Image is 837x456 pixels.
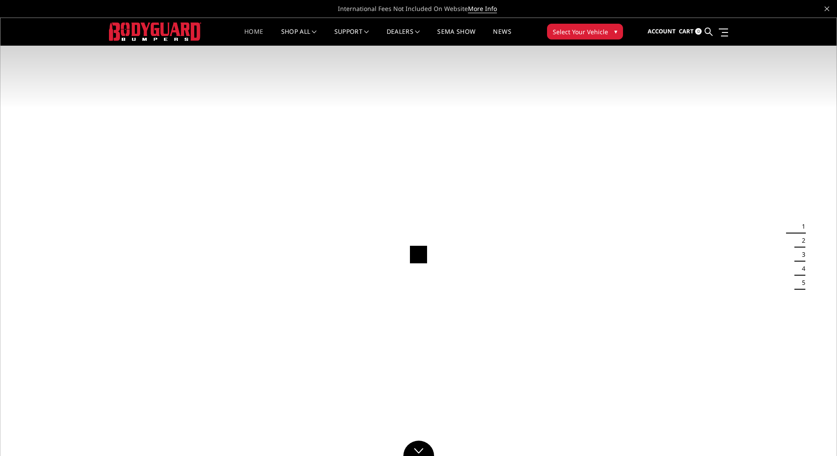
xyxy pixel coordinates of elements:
[547,24,623,39] button: Select Your Vehicle
[387,29,420,46] a: Dealers
[281,29,317,46] a: shop all
[437,29,475,46] a: SEMA Show
[468,4,497,13] a: More Info
[797,276,805,290] button: 5 of 5
[493,29,511,46] a: News
[403,441,434,456] a: Click to Down
[648,27,676,35] span: Account
[797,233,805,248] button: 2 of 5
[797,262,805,276] button: 4 of 5
[334,29,369,46] a: Support
[614,27,617,36] span: ▾
[553,27,608,36] span: Select Your Vehicle
[109,22,201,40] img: BODYGUARD BUMPERS
[797,219,805,233] button: 1 of 5
[695,28,702,35] span: 0
[797,248,805,262] button: 3 of 5
[679,27,694,35] span: Cart
[244,29,263,46] a: Home
[679,20,702,43] a: Cart 0
[648,20,676,43] a: Account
